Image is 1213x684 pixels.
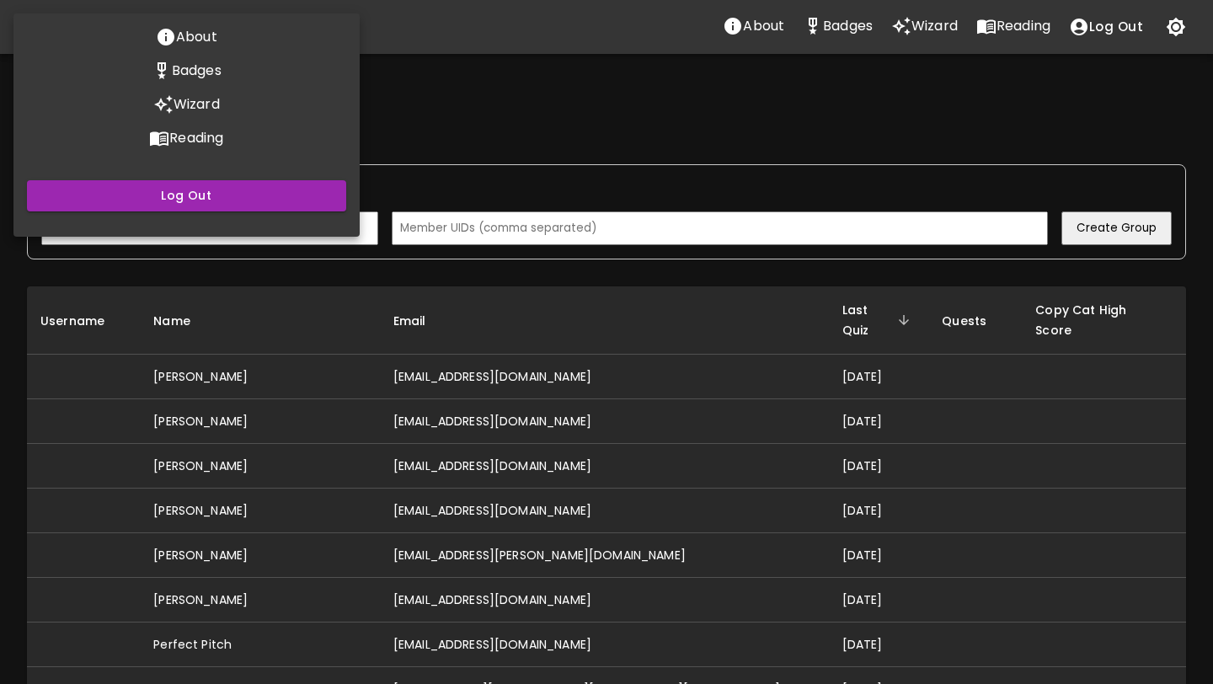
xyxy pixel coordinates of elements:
button: About [13,20,360,54]
p: About [176,27,217,47]
a: Stats [13,60,360,79]
a: About [13,26,360,45]
a: Reading [13,127,360,147]
p: Reading [169,128,223,148]
a: Wizard [13,94,360,113]
button: Wizard [13,88,360,121]
button: Stats [13,54,360,88]
button: Log Out [27,180,346,211]
p: Badges [172,61,222,81]
button: Reading [13,121,360,155]
p: Wizard [174,94,220,115]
